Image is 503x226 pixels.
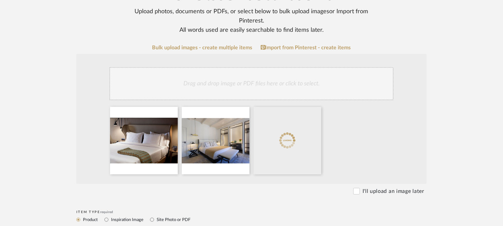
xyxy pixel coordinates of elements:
label: I'll upload an image later [363,187,424,195]
label: Product [82,216,98,223]
mat-radio-group: Select item type [76,215,427,224]
label: Inspiration Image [110,216,143,223]
div: Upload photos, documents or PDFs, or select below to bulk upload images or Import from Pinterest ... [122,7,381,35]
div: Item Type [76,210,427,214]
label: Site Photo or PDF [156,216,190,223]
a: Bulk upload images - create multiple items [152,45,252,51]
span: required [100,210,113,214]
a: Import from Pinterest - create items [261,45,351,51]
